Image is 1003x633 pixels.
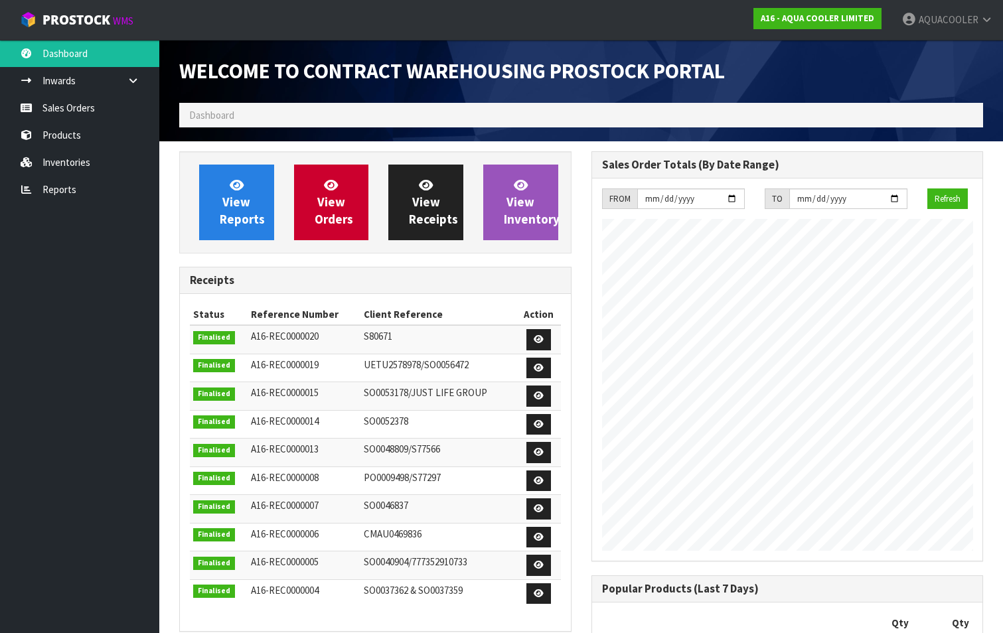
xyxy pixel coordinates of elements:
[179,58,725,84] span: Welcome to Contract Warehousing ProStock Portal
[251,386,319,399] span: A16-REC0000015
[251,443,319,455] span: A16-REC0000013
[220,177,265,227] span: View Reports
[193,444,235,457] span: Finalised
[602,159,973,171] h3: Sales Order Totals (By Date Range)
[504,177,560,227] span: View Inventory
[315,177,353,227] span: View Orders
[364,358,469,371] span: UETU2578978/SO0056472
[193,331,235,344] span: Finalised
[364,415,408,427] span: SO0052378
[251,358,319,371] span: A16-REC0000019
[602,188,637,210] div: FROM
[251,330,319,342] span: A16-REC0000020
[193,387,235,401] span: Finalised
[193,557,235,570] span: Finalised
[364,527,422,540] span: CMAU0469836
[765,188,789,210] div: TO
[602,583,973,595] h3: Popular Products (Last 7 Days)
[364,443,440,455] span: SO0048809/S77566
[248,304,360,325] th: Reference Number
[517,304,561,325] th: Action
[927,188,968,210] button: Refresh
[483,165,558,240] a: ViewInventory
[190,304,248,325] th: Status
[364,555,467,568] span: SO0040904/777352910733
[199,165,274,240] a: ViewReports
[251,584,319,597] span: A16-REC0000004
[190,274,561,287] h3: Receipts
[193,359,235,372] span: Finalised
[42,11,110,29] span: ProStock
[409,177,458,227] span: View Receipts
[193,528,235,541] span: Finalised
[251,527,319,540] span: A16-REC0000006
[364,386,487,399] span: SO0053178/JUST LIFE GROUP
[113,15,133,27] small: WMS
[364,499,408,512] span: SO0046837
[193,585,235,598] span: Finalised
[919,13,978,26] span: AQUACOOLER
[360,304,516,325] th: Client Reference
[251,555,319,568] span: A16-REC0000005
[364,584,463,597] span: SO0037362 & SO0037359
[193,500,235,514] span: Finalised
[193,472,235,485] span: Finalised
[364,471,441,484] span: PO0009498/S77297
[189,109,234,121] span: Dashboard
[251,499,319,512] span: A16-REC0000007
[251,415,319,427] span: A16-REC0000014
[364,330,392,342] span: S80671
[388,165,463,240] a: ViewReceipts
[294,165,369,240] a: ViewOrders
[761,13,874,24] strong: A16 - AQUA COOLER LIMITED
[193,415,235,429] span: Finalised
[20,11,37,28] img: cube-alt.png
[251,471,319,484] span: A16-REC0000008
